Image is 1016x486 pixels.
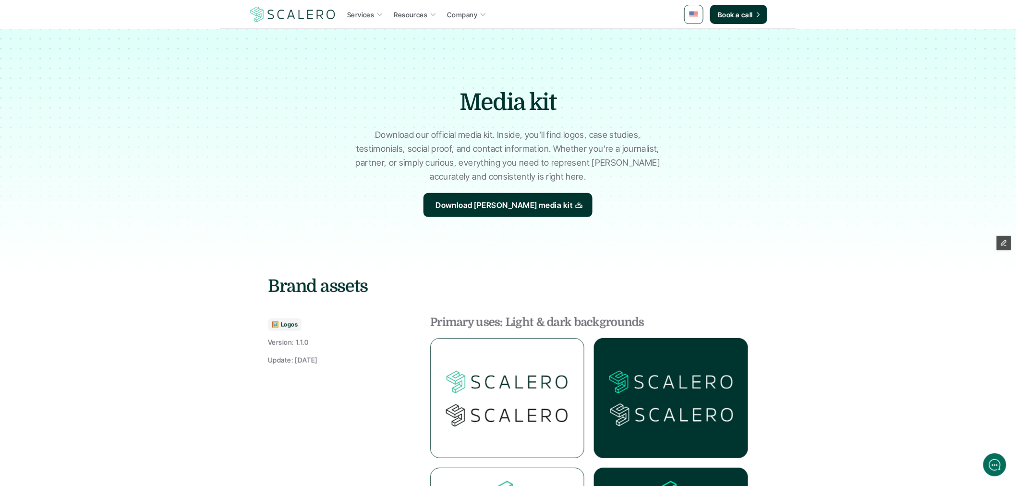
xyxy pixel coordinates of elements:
strong: Primary uses: Light & dark backgrounds [430,316,644,329]
h1: Hi! Welcome to [GEOGRAPHIC_DATA]. [14,47,178,62]
p: 🖼️ Logos [272,321,298,328]
p: Update: [DATE] [268,355,318,365]
p: Version: 1.1.0 [268,337,309,347]
p: Company [447,10,477,20]
a: Book a call [710,5,767,24]
button: Edit Framer Content [997,236,1011,250]
h1: Media kit [340,86,676,119]
h2: Let us know if we can help with lifecycle marketing. [14,64,178,110]
p: Book a call [718,10,753,20]
h3: Brand assets [268,275,748,299]
iframe: gist-messenger-bubble-iframe [983,453,1006,476]
p: Resources [394,10,427,20]
p: Services [347,10,374,20]
p: Download our official media kit. Inside, you’ll find logos, case studies, testimonials, social pr... [352,128,664,183]
p: Download [PERSON_NAME] media kit [435,199,572,212]
a: Scalero company logotype [249,6,337,23]
button: New conversation [15,127,177,146]
img: Scalero company logotype [249,5,337,24]
span: We run on Gist [80,336,121,342]
span: New conversation [62,133,115,141]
